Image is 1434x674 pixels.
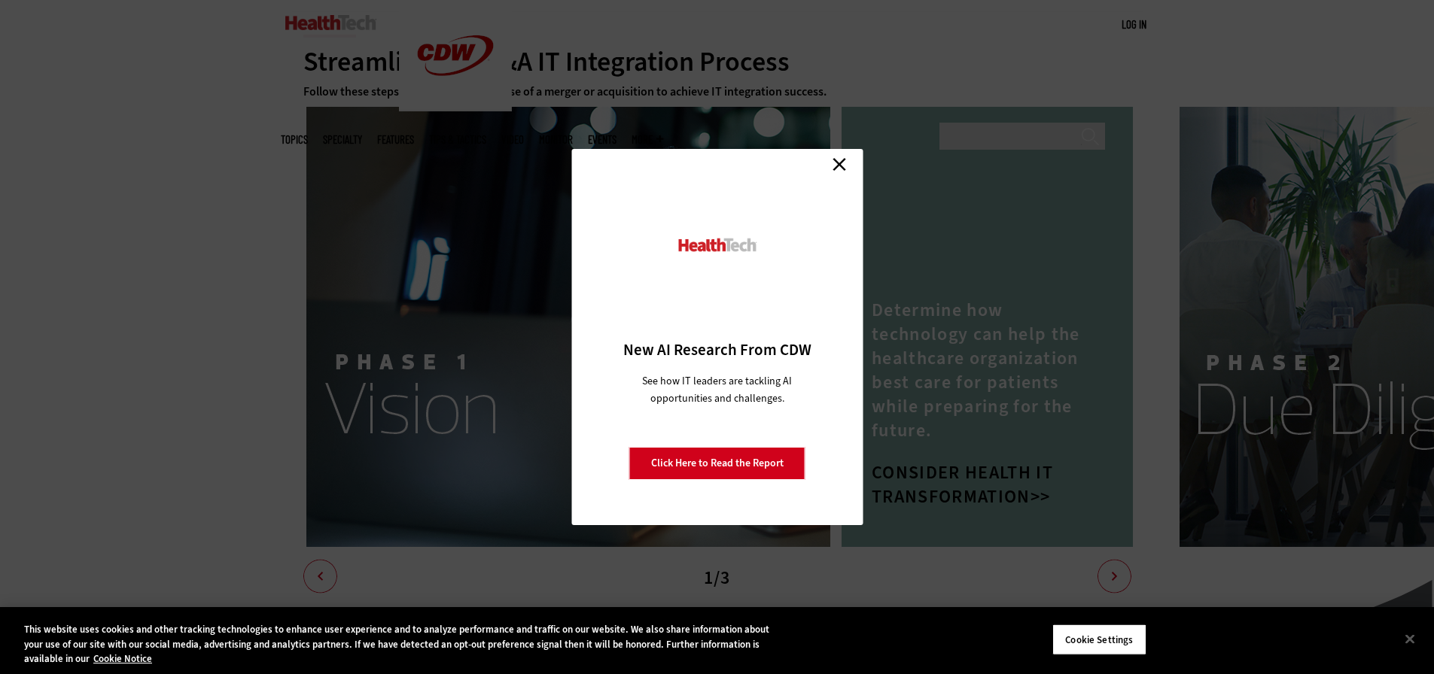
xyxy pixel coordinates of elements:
[828,153,851,175] a: Close
[629,447,805,480] a: Click Here to Read the Report
[24,622,789,666] div: This website uses cookies and other tracking technologies to enhance user experience and to analy...
[676,237,758,253] img: HealthTech_0.png
[1052,624,1146,655] button: Cookie Settings
[598,339,836,360] h3: New AI Research From CDW
[1393,622,1426,655] button: Close
[93,652,152,665] a: More information about your privacy
[624,372,810,407] p: See how IT leaders are tackling AI opportunities and challenges.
